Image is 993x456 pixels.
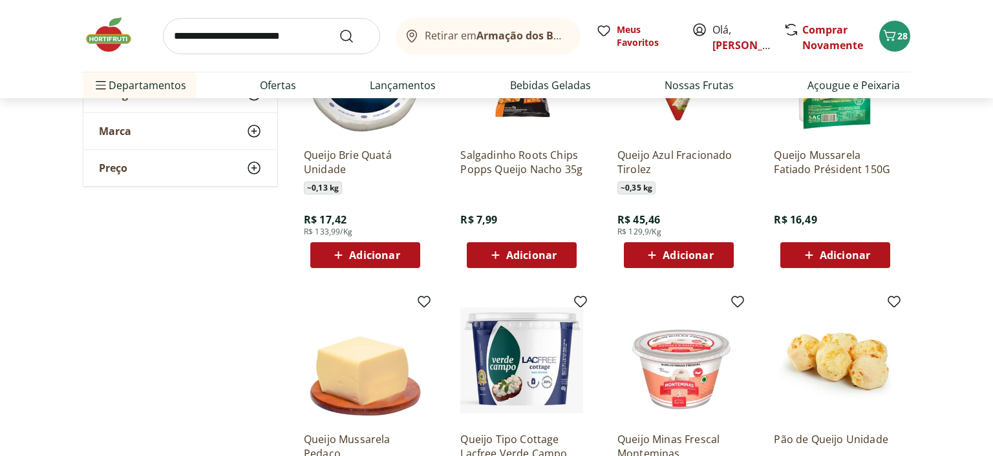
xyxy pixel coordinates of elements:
[617,227,661,237] span: R$ 129,9/Kg
[99,125,131,138] span: Marca
[396,18,581,54] button: Retirar emArmação dos Búzios/RJ
[93,70,186,101] span: Departamentos
[260,78,296,93] a: Ofertas
[617,23,676,49] span: Meus Favoritos
[712,22,770,53] span: Olá,
[304,148,427,176] a: Queijo Brie Quatá Unidade
[712,38,796,52] a: [PERSON_NAME]
[617,181,656,194] span: ~ 0,35 kg
[617,148,740,176] a: Queijo Azul Fracionado Tirolez
[506,250,557,260] span: Adicionar
[460,299,583,422] img: Queijo Tipo Cottage Lacfree Verde Campo 400g
[83,16,147,54] img: Hortifruti
[304,227,352,237] span: R$ 133,99/Kg
[596,23,676,49] a: Meus Favoritos
[476,28,595,43] b: Armação dos Búzios/RJ
[897,30,908,42] span: 28
[774,148,897,176] a: Queijo Mussarela Fatiado Président 150G
[304,181,342,194] span: ~ 0,13 kg
[163,18,380,54] input: search
[879,21,910,52] button: Carrinho
[774,212,817,227] span: R$ 16,49
[370,78,436,93] a: Lançamentos
[93,70,109,101] button: Menu
[774,299,897,422] img: Pão de Queijo Unidade
[802,23,863,52] a: Comprar Novamente
[820,250,870,260] span: Adicionar
[99,161,127,174] span: Preço
[349,250,400,260] span: Adicionar
[460,148,583,176] a: Salgadinho Roots Chips Popps Queijo Nacho 35g
[304,299,427,422] img: Queijo Mussarela Pedaço
[310,242,420,268] button: Adicionar
[460,212,497,227] span: R$ 7,99
[425,30,568,41] span: Retirar em
[665,78,734,93] a: Nossas Frutas
[304,212,347,227] span: R$ 17,42
[510,78,591,93] a: Bebidas Geladas
[807,78,900,93] a: Açougue e Peixaria
[617,299,740,422] img: Queijo Minas Frescal Monteminas
[83,113,277,149] button: Marca
[467,242,577,268] button: Adicionar
[83,150,277,186] button: Preço
[780,242,890,268] button: Adicionar
[617,212,660,227] span: R$ 45,46
[663,250,713,260] span: Adicionar
[339,28,370,44] button: Submit Search
[624,242,734,268] button: Adicionar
